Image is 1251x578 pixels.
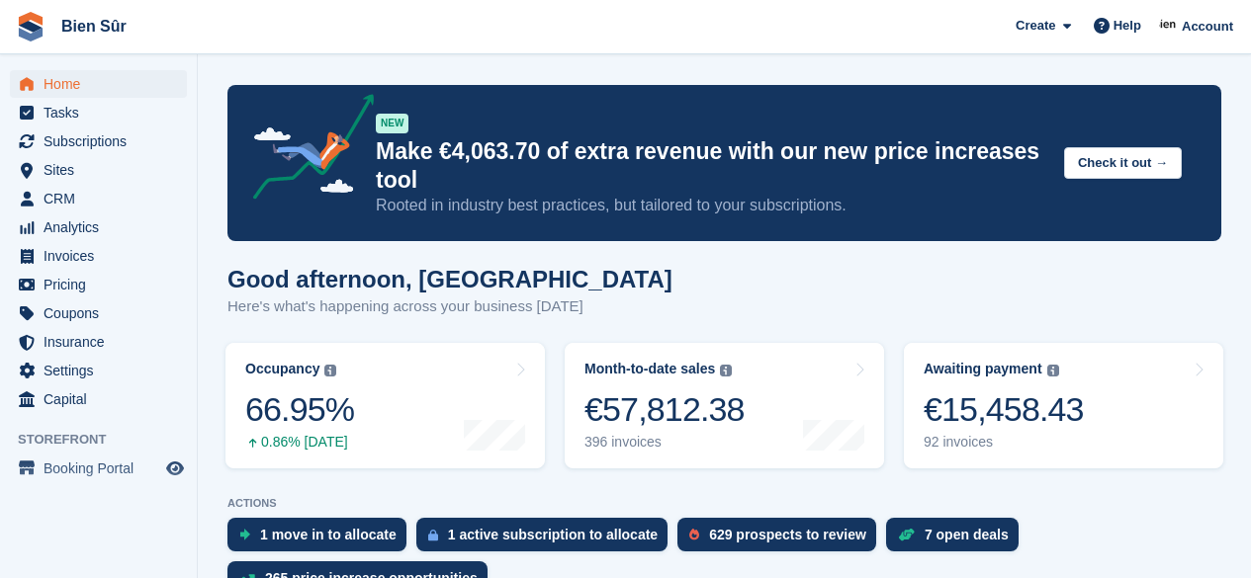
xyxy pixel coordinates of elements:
[10,242,187,270] a: menu
[260,527,397,542] div: 1 move in to allocate
[1182,17,1233,37] span: Account
[227,518,416,561] a: 1 move in to allocate
[44,213,162,241] span: Analytics
[10,454,187,482] a: menu
[428,529,438,541] img: active_subscription_to_allocate_icon-d502201f5373d7db506a760aba3b589e785aa758c864c3986d89f69b8ff3...
[225,343,545,468] a: Occupancy 66.95% 0.86% [DATE]
[44,299,162,327] span: Coupons
[1047,365,1059,376] img: icon-info-grey-7440780725fd019a000dd9b08b2336e03edf1995a4989e88bcd33f0948082b44.svg
[924,434,1084,451] div: 92 invoices
[44,185,162,212] span: CRM
[416,518,677,561] a: 1 active subscription to allocate
[245,361,319,377] div: Occupancy
[1016,16,1055,36] span: Create
[10,385,187,413] a: menu
[44,328,162,356] span: Insurance
[44,357,162,384] span: Settings
[677,518,886,561] a: 629 prospects to review
[44,242,162,270] span: Invoices
[886,518,1028,561] a: 7 open deals
[44,70,162,98] span: Home
[227,497,1221,510] p: ACTIONS
[924,389,1084,430] div: €15,458.43
[44,99,162,126] span: Tasks
[904,343,1223,468] a: Awaiting payment €15,458.43 92 invoices
[239,529,250,540] img: move_ins_to_allocate_icon-fdf77a2bb77ea45bf5b3d319d69a93e2d87916cf1d5bf7949dd705db3b84f3ca.svg
[1159,16,1179,36] img: Asmaa Habri
[44,127,162,155] span: Subscriptions
[227,266,672,292] h1: Good afternoon, [GEOGRAPHIC_DATA]
[245,434,354,451] div: 0.86% [DATE]
[53,10,134,42] a: Bien Sûr
[227,295,672,318] p: Here's what's happening across your business [DATE]
[10,156,187,184] a: menu
[720,365,732,376] img: icon-info-grey-7440780725fd019a000dd9b08b2336e03edf1995a4989e88bcd33f0948082b44.svg
[10,328,187,356] a: menu
[18,430,197,450] span: Storefront
[16,12,45,41] img: stora-icon-8386f47178a22dfd0bd8f6a31ec36ba5ce8667c1dd55bd0f319d3a0aa187defe.svg
[376,195,1048,216] p: Rooted in industry best practices, but tailored to your subscriptions.
[44,454,162,482] span: Booking Portal
[324,365,336,376] img: icon-info-grey-7440780725fd019a000dd9b08b2336e03edf1995a4989e88bcd33f0948082b44.svg
[10,99,187,126] a: menu
[924,361,1042,377] div: Awaiting payment
[44,271,162,298] span: Pricing
[584,434,745,451] div: 396 invoices
[10,271,187,298] a: menu
[448,527,658,542] div: 1 active subscription to allocate
[584,361,715,377] div: Month-to-date sales
[44,385,162,413] span: Capital
[709,527,866,542] div: 629 prospects to review
[565,343,884,468] a: Month-to-date sales €57,812.38 396 invoices
[10,357,187,384] a: menu
[10,299,187,327] a: menu
[376,137,1048,195] p: Make €4,063.70 of extra revenue with our new price increases tool
[10,127,187,155] a: menu
[584,389,745,430] div: €57,812.38
[10,185,187,212] a: menu
[10,213,187,241] a: menu
[10,70,187,98] a: menu
[1114,16,1141,36] span: Help
[163,456,187,480] a: Preview store
[44,156,162,184] span: Sites
[689,529,699,540] img: prospect-51fa495bee0391a8d652442698ab0144808aea92771e9ea1ae160a38d050c398.svg
[236,94,375,206] img: price-adjustments-announcement-icon-8257ccfd72463d97f412b2fc003d46551f7dbcb40ab6d574587a9cd5c0d94...
[1064,147,1182,180] button: Check it out →
[925,527,1009,542] div: 7 open deals
[898,528,915,541] img: deal-1b604bf984904fb50ccaf53a9ad4b4a5d6e5aea283cecdc64d6e3604feb123c2.svg
[245,389,354,430] div: 66.95%
[376,114,408,133] div: NEW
